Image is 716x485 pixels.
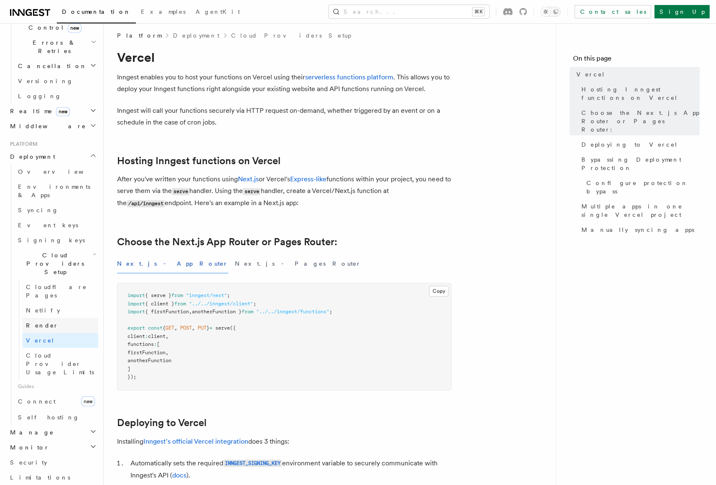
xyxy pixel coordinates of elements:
span: ] [127,366,130,372]
p: Inngest enables you to host your functions on Vercel using their . This allows you to deploy your... [117,71,451,95]
span: Limitations [10,474,70,480]
a: serverless functions platform [305,73,393,81]
a: Event keys [15,217,98,232]
span: = [209,325,212,331]
span: Versioning [18,78,73,84]
a: Security [7,455,98,470]
a: Examples [136,3,191,23]
a: Render [23,317,98,333]
span: functions [127,341,154,347]
a: Manually syncing apps [578,222,699,237]
span: export [127,325,145,331]
a: Environments & Apps [15,179,98,202]
a: Configure protection bypass [583,175,699,199]
span: : [145,333,148,339]
a: Documentation [57,3,136,23]
span: Documentation [62,8,131,15]
code: /api/inngest [127,200,165,207]
span: POST [180,325,192,331]
span: Errors & Retries [15,38,91,55]
span: firstFunction [127,350,166,355]
a: Syncing [15,202,98,217]
button: Flow Controlnew [15,12,98,35]
span: serve [215,325,230,331]
a: Deployment [173,31,219,40]
span: anotherFunction } [192,309,242,315]
button: Cloud Providers Setup [15,247,98,279]
span: const [148,325,163,331]
a: Vercel [23,333,98,348]
a: Self hosting [15,409,98,424]
code: serve [172,188,189,195]
span: Manually syncing apps [581,226,694,234]
button: Toggle dark mode [540,7,561,17]
span: Deployment [7,152,55,160]
button: Next.js - Pages Router [235,254,361,273]
a: Sign Up [654,5,709,18]
span: Security [10,459,47,465]
p: After you've written your functions using or Vercel's functions within your project, you need to ... [117,173,451,209]
span: Examples [141,8,186,15]
span: Netlify [26,307,60,313]
span: client [148,333,166,339]
span: Realtime [7,107,70,115]
span: Self hosting [18,414,79,420]
span: Logging [18,93,61,99]
span: Platform [7,140,38,147]
kbd: ⌘K [472,8,484,16]
a: Logging [15,89,98,104]
a: Hosting Inngest functions on Vercel [117,155,280,167]
button: Deployment [7,149,98,164]
span: Manage [7,428,54,436]
span: , [166,333,168,339]
span: Flow Control [15,15,92,32]
button: Copy [429,286,448,297]
div: Cloud Providers Setup [15,279,98,379]
a: Inngest's official Vercel integration [143,437,248,445]
span: Signing keys [18,236,85,243]
h4: On this page [573,53,699,67]
button: Cancellation [15,58,98,74]
span: { serve } [145,292,171,298]
a: Choose the Next.js App Router or Pages Router: [117,236,337,248]
a: Hosting Inngest functions on Vercel [578,82,699,105]
a: docs [172,471,186,479]
span: "../../inngest/client" [189,301,253,307]
span: ({ [230,325,236,331]
span: from [171,292,183,298]
span: Guides [15,379,98,393]
span: Cloud Provider Usage Limits [26,352,94,375]
a: Cloud Providers Setup [231,31,351,40]
a: Signing keys [15,232,98,247]
span: Middleware [7,122,86,130]
a: Cloudflare Pages [23,279,98,302]
a: Deploying to Vercel [117,417,206,429]
span: Cancellation [15,62,87,70]
span: : [154,341,157,347]
span: Deploying to Vercel [581,140,678,149]
span: AgentKit [196,8,240,15]
span: Connect [18,398,56,404]
span: client [127,333,145,339]
span: Render [26,322,59,328]
code: INNGEST_SIGNING_KEY [223,460,282,467]
span: Syncing [18,206,59,213]
button: Search...⌘K [329,5,489,18]
button: Middleware [7,119,98,134]
span: Environments & Apps [18,183,90,198]
a: Cloud Provider Usage Limits [23,348,98,379]
span: ; [253,301,256,307]
span: [ [157,341,160,347]
span: Event keys [18,221,78,228]
div: Deployment [7,164,98,424]
a: Deploying to Vercel [578,137,699,152]
span: , [189,309,192,315]
span: Configure protection bypass [586,179,699,196]
span: "inngest/next" [186,292,227,298]
span: , [192,325,195,331]
a: Next.js [238,175,259,183]
span: { firstFunction [145,309,189,315]
span: import [127,301,145,307]
span: import [127,309,145,315]
a: Limitations [7,470,98,485]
